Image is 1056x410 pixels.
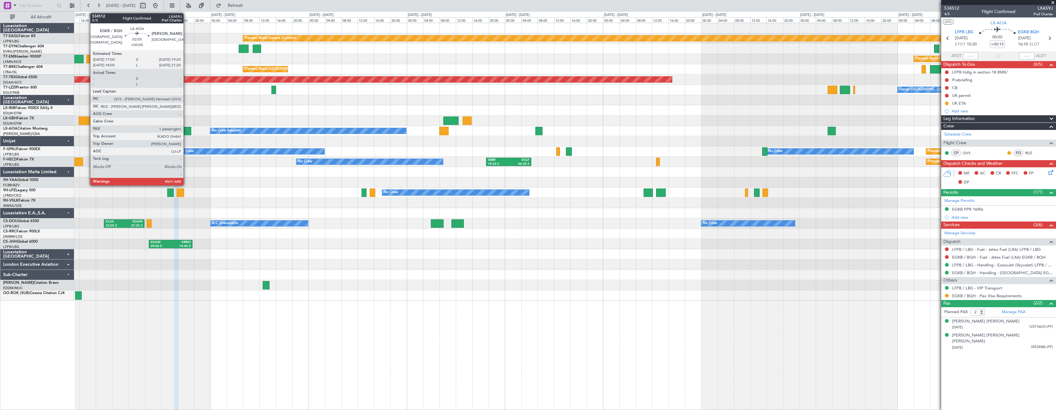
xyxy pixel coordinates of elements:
[3,291,65,295] a: OO-ROK (SUB)Cessna Citation CJ4
[943,222,960,229] span: Services
[3,55,41,59] a: T7-EMIHawker 900XP
[509,158,529,162] div: EGLF
[3,224,19,229] a: LFPB/LBG
[19,1,55,10] input: Trip Number
[161,17,178,23] div: 12:00
[171,244,191,249] div: 19:40 Z
[7,12,68,22] button: All Aircraft
[245,64,343,74] div: Planned Maint [GEOGRAPHIC_DATA] ([GEOGRAPHIC_DATA])
[701,17,718,23] div: 00:00
[943,140,966,147] span: Flight Crew
[952,262,1053,268] a: LFPB / LBG - Handling - ExecuJet (Skyvalet) LFPB / LBG
[96,17,112,23] div: 20:00
[898,12,922,18] div: [DATE] - [DATE]
[298,157,312,166] div: No Crew
[881,17,898,23] div: 20:00
[325,17,341,23] div: 04:00
[3,234,22,239] a: DNMM/LOS
[194,17,210,23] div: 20:00
[489,17,505,23] div: 20:00
[3,65,43,69] a: T7-BREChallenger 604
[212,219,238,228] div: A/C Unavailable
[3,75,37,79] a: T7-TRXGlobal 6500
[943,115,975,122] span: Leg Information
[816,17,832,23] div: 04:00
[488,162,509,166] div: 19:30 Z
[951,215,1053,220] div: Add new
[3,199,18,203] span: 9H-VSLK
[996,170,1001,177] span: CR
[963,52,978,60] input: --:--
[1034,12,1053,17] span: Pref Charter
[955,35,968,41] span: [DATE]
[799,17,815,23] div: 00:00
[944,12,959,17] span: 4/5
[112,17,129,23] div: 00:00
[3,158,17,161] span: F-HECD
[3,147,17,151] span: F-GPNJ
[3,203,22,208] a: WMSA/SZB
[3,281,34,285] span: [PERSON_NAME]
[260,17,276,23] div: 12:00
[210,17,226,23] div: 00:00
[955,29,973,36] span: LFPB LBG
[944,5,959,12] span: 534512
[3,178,17,182] span: 9H-YAA
[1034,5,1053,12] span: LXA59J
[3,245,19,249] a: LFPB/LBG
[899,85,985,94] div: Owner [GEOGRAPHIC_DATA] ([GEOGRAPHIC_DATA])
[3,39,19,44] a: LFPB/LBG
[3,90,19,95] a: EGLF/FAB
[1034,189,1043,195] span: (1/1)
[3,230,40,233] a: CS-RRCFalcon 900LX
[3,286,23,290] a: EDDM/MUC
[3,178,38,182] a: 9H-YAAGlobal 5000
[456,17,472,23] div: 12:00
[702,12,726,18] div: [DATE] - [DATE]
[980,170,985,177] span: AC
[951,53,961,59] span: ATOT
[944,230,976,236] a: Manage Services
[276,17,292,23] div: 16:00
[106,3,135,8] span: [DATE] - [DATE]
[952,93,971,98] div: UK permit
[1034,222,1043,228] span: (3/6)
[750,17,766,23] div: 12:00
[652,17,668,23] div: 12:00
[554,17,570,23] div: 12:00
[80,17,96,23] div: 16:00
[222,3,249,8] span: Refresh
[952,318,1020,325] div: [PERSON_NAME] [PERSON_NAME]
[952,255,1046,260] a: EGKB / BQH - Fuel - Jetex Fuel (LXA) EGKB / BQH
[3,158,34,161] a: F-HECDFalcon 7X
[952,325,963,330] span: [DATE]
[952,293,1022,298] a: EGKB / BQH - Pax Visa Requirements
[506,12,530,18] div: [DATE] - [DATE]
[505,17,521,23] div: 00:00
[1029,41,1039,48] span: ELDT
[3,291,30,295] span: OO-ROK (SUB)
[943,238,961,246] span: Dispatch
[964,170,970,177] span: MF
[865,17,881,23] div: 16:00
[930,17,947,23] div: 08:00
[952,270,1053,275] a: EGKB / BQH - Handling - [GEOGRAPHIC_DATA] EGKB / [GEOGRAPHIC_DATA]
[3,117,17,120] span: LX-GBH
[3,219,18,223] span: CS-DOU
[3,45,17,48] span: T7-DYN
[928,147,1026,156] div: Planned Maint [GEOGRAPHIC_DATA] ([GEOGRAPHIC_DATA])
[734,17,750,23] div: 08:00
[1002,309,1025,315] a: Manage PAX
[3,147,40,151] a: F-GPNJFalcon 900EX
[3,55,15,59] span: T7-EMI
[3,230,17,233] span: CS-RRC
[3,60,22,64] a: LFMN/NCE
[1013,150,1024,156] div: FO
[3,70,17,74] a: LTBA/ISL
[967,41,977,48] span: 15:20
[963,150,977,156] a: QVS
[3,117,34,120] a: LX-GBHFalcon 7X
[1034,300,1043,306] span: (2/2)
[944,198,975,204] a: Manage Permits
[3,86,37,89] a: T7-LZZIPraetor 600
